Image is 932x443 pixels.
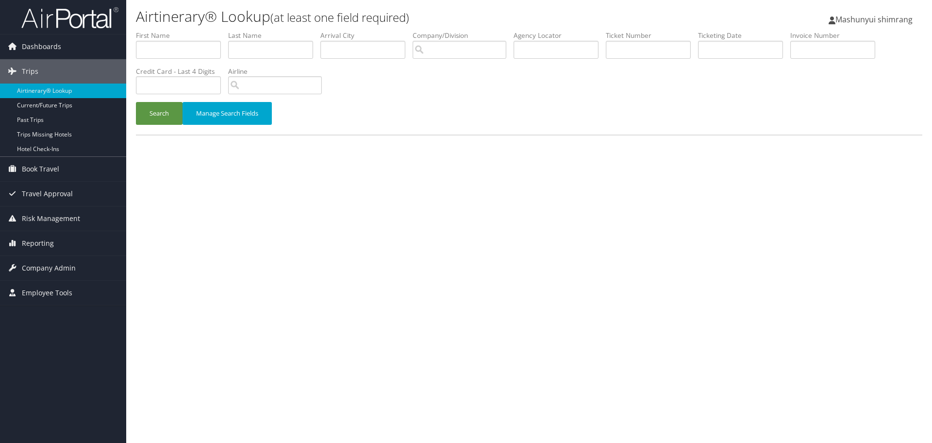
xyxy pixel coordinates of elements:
[514,31,606,40] label: Agency Locator
[183,102,272,125] button: Manage Search Fields
[22,59,38,84] span: Trips
[413,31,514,40] label: Company/Division
[606,31,698,40] label: Ticket Number
[22,256,76,280] span: Company Admin
[698,31,790,40] label: Ticketing Date
[790,31,882,40] label: Invoice Number
[270,9,409,25] small: (at least one field required)
[22,157,59,181] span: Book Travel
[136,67,228,76] label: Credit Card - Last 4 Digits
[22,34,61,59] span: Dashboards
[228,31,320,40] label: Last Name
[21,6,118,29] img: airportal-logo.png
[228,67,329,76] label: Airline
[136,6,660,27] h1: Airtinerary® Lookup
[136,102,183,125] button: Search
[835,14,913,25] span: Mashunyui shimrang
[22,206,80,231] span: Risk Management
[320,31,413,40] label: Arrival City
[22,281,72,305] span: Employee Tools
[22,231,54,256] span: Reporting
[22,182,73,206] span: Travel Approval
[829,5,922,34] a: Mashunyui shimrang
[136,31,228,40] label: First Name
